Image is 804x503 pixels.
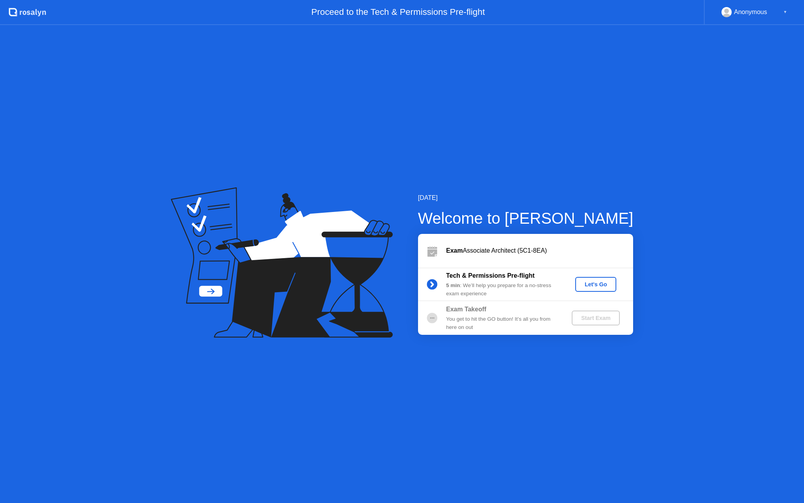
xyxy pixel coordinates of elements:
[575,277,616,292] button: Let's Go
[578,281,613,287] div: Let's Go
[734,7,767,17] div: Anonymous
[572,311,620,325] button: Start Exam
[783,7,787,17] div: ▼
[446,306,486,313] b: Exam Takeoff
[446,247,463,254] b: Exam
[446,282,460,288] b: 5 min
[446,246,633,255] div: Associate Architect (5C1-8EA)
[446,282,559,298] div: : We’ll help you prepare for a no-stress exam experience
[418,207,634,230] div: Welcome to [PERSON_NAME]
[446,272,535,279] b: Tech & Permissions Pre-flight
[446,315,559,331] div: You get to hit the GO button! It’s all you from here on out
[418,193,634,203] div: [DATE]
[575,315,617,321] div: Start Exam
